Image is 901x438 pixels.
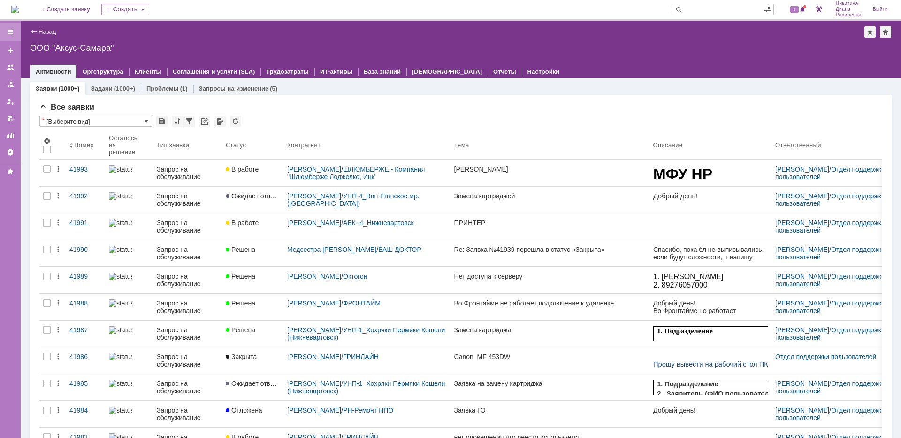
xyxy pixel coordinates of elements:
[109,353,132,360] img: statusbar-100 (1).png
[226,141,246,149] div: Статус
[57,184,64,192] span: @
[287,326,447,341] a: УНП-1_Хохряки Пермяки Кошели (Нижневартовск)
[493,68,516,75] a: Отчеты
[11,6,19,13] img: logo
[4,30,171,38] b: 4. Серийный или инвентарный № оборудования
[30,43,892,53] div: ООО "Аксус-Самара"
[0,97,46,122] span: 1.5. Тип оборудования, модель
[153,160,222,186] a: Запрос на обслуживание
[105,160,153,186] a: statusbar-100 (1).png
[775,246,887,261] a: Отдел поддержки пользователей
[287,246,376,253] a: Медсестра [PERSON_NAME]
[47,54,88,62] span: 79124818994
[775,326,887,341] a: Отдел поддержки пользователей
[3,43,18,58] a: Создать заявку
[15,83,26,90] span: info
[775,407,887,422] a: Отдел поддержки пользователей
[4,25,46,33] span: 2. Заявитель
[47,32,107,40] span: [PERSON_NAME]
[135,68,161,75] a: Клиенты
[15,120,70,128] span: [DOMAIN_NAME]
[47,36,100,43] span: (ФИО пользователя)
[83,75,107,83] span: Brumex
[775,273,887,288] a: Отдел поддержки пользователей
[775,353,876,360] a: Отдел поддержки пользователей
[105,240,153,266] a: statusbar-100 (1).png
[69,219,101,227] div: 41991
[47,71,117,96] span: Пермский край, г. [STREET_ADDRESS][PERSON_NAME]
[157,141,189,149] div: Тип заявки
[180,85,188,92] div: (1)
[109,299,132,307] img: statusbar-100 (1).png
[4,40,91,47] b: 5. Модель оборудования
[4,15,60,23] span: 1. Подразделение
[222,347,283,374] a: Закрыта
[0,175,70,183] span: 2. Содержание заявки
[153,401,222,427] a: Запрос на обслуживание
[775,380,887,395] a: Отдел поддержки пользователей
[287,192,341,200] a: [PERSON_NAME]
[47,26,100,33] span: (ФИО пользователя)
[222,160,283,186] a: В работе
[836,1,862,7] span: Никитина
[3,94,18,109] a: Мои заявки
[378,246,421,253] a: ВАШ ДОКТОР
[19,37,96,82] blockquote: [DATE] 16:32, Service Desk <[EMAIL_ADDRESS][DOMAIN_NAME]> написал(а):
[63,351,65,359] span: .
[91,85,113,92] a: Задачи
[85,105,109,113] span: Brumex
[11,6,19,13] a: Перейти на домашнюю страницу
[450,321,649,347] a: Замена картриджа
[153,240,222,266] a: Запрос на обслуживание
[880,26,891,38] div: Сделать домашней страницей
[153,187,222,213] a: Запрос на обслуживание
[69,246,101,253] div: 41990
[82,68,123,75] a: Оргструктура
[864,26,876,38] div: Добавить в избранное
[364,68,401,75] a: База знаний
[66,347,105,374] a: 41986
[450,213,649,240] a: ПРИНТЕР
[81,360,84,368] span: -
[775,165,887,180] a: Отдел поддержки пользователей
[15,90,26,98] span: info
[157,353,218,368] div: Запрос на обслуживание
[13,90,64,98] span: :
[3,111,18,126] a: Мои согласования
[836,7,862,12] span: Диана
[287,353,341,360] a: [PERSON_NAME]
[47,11,117,27] span: ООО "Фирма "Радиус - Сервис"
[57,113,63,120] span: ru
[57,90,63,98] span: ru
[4,50,159,57] b: 6. Размещение аппарата (адрес, № комнаты)
[287,299,341,307] a: [PERSON_NAME]
[66,160,105,186] a: 41993
[57,177,59,184] span: .
[63,360,70,368] span: @
[4,51,161,59] span: 4. Серийный или инвентарный № оборудования
[14,90,69,98] a: [DOMAIN_NAME]
[199,85,269,92] a: Запросы на изменение
[813,4,825,15] a: Перейти в интерфейс администратора
[450,294,649,320] a: Во Фронтайме не работает подключение к удаленке
[47,132,80,140] span: №0000146
[222,131,283,160] th: Статус
[287,380,447,395] a: УНП-1_Хохряки Пермяки Кошели (Нижневартовск)
[3,60,18,75] a: Заявки на командах
[222,401,283,427] a: Отложена
[17,369,113,375] a: [EMAIL_ADDRESS][DOMAIN_NAME]
[18,56,68,63] u: [PERSON_NAME]
[775,165,829,173] a: [PERSON_NAME]
[775,192,887,207] a: Отдел поддержки пользователей
[287,141,321,149] div: Контрагент
[4,45,118,53] span: 3. Контактный телефон заявителя
[775,219,829,227] a: [PERSON_NAME]
[69,407,101,414] div: 41984
[287,219,341,227] a: [PERSON_NAME]
[38,28,56,35] a: Назад
[222,294,283,320] a: Решена
[653,141,683,149] div: Описание
[157,407,218,422] div: Запрос на обслуживание
[69,273,101,280] div: 41989
[66,240,105,266] a: 41990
